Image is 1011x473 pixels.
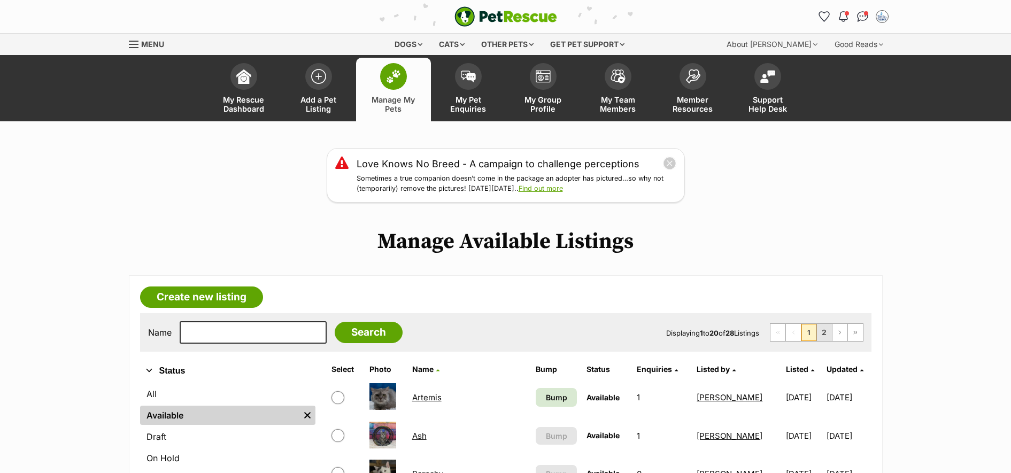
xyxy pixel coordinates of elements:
[327,361,364,378] th: Select
[546,392,567,403] span: Bump
[786,324,801,341] span: Previous page
[357,157,639,171] a: Love Knows No Breed - A campaign to challenge perceptions
[786,365,808,374] span: Listed
[140,384,315,404] a: All
[786,365,814,374] a: Listed
[827,34,891,55] div: Good Reads
[770,324,785,341] span: First page
[760,70,775,83] img: help-desk-icon-fdf02630f3aa405de69fd3d07c3f3aa587a6932b1a1747fa1d2bba05be0121f9.svg
[519,184,563,192] a: Find out more
[454,6,557,27] a: PetRescue
[827,365,858,374] span: Updated
[140,364,315,378] button: Status
[543,34,632,55] div: Get pet support
[586,431,620,440] span: Available
[357,174,676,194] p: Sometimes a true companion doesn’t come in the package an adopter has pictured…so why not (tempor...
[770,323,863,342] nav: Pagination
[454,6,557,27] img: logo-e224e6f780fb5917bec1dbf3a21bbac754714ae5b6737aabdf751b685950b380.svg
[412,392,442,402] a: Artemis
[236,69,251,84] img: dashboard-icon-eb2f2d2d3e046f16d808141f083e7271f6b2e854fb5c12c21221c1fb7104beca.svg
[140,406,299,425] a: Available
[536,427,576,445] button: Bump
[335,322,403,343] input: Search
[697,365,736,374] a: Listed by
[295,95,343,113] span: Add a Pet Listing
[531,361,581,378] th: Bump
[669,95,717,113] span: Member Resources
[220,95,268,113] span: My Rescue Dashboard
[719,34,825,55] div: About [PERSON_NAME]
[726,329,734,337] strong: 28
[141,40,164,49] span: Menu
[586,393,620,402] span: Available
[519,95,567,113] span: My Group Profile
[299,406,315,425] a: Remove filter
[594,95,642,113] span: My Team Members
[877,11,887,22] img: Amanda profile pic
[311,69,326,84] img: add-pet-listing-icon-0afa8454b4691262ce3f59096e99ab1cd57d4a30225e0717b998d2c9b9846f56.svg
[874,8,891,25] button: My account
[839,11,847,22] img: notifications-46538b983faf8c2785f20acdc204bb7945ddae34d4c08c2a6579f10ce5e182be.svg
[832,324,847,341] a: Next page
[506,58,581,121] a: My Group Profile
[801,324,816,341] span: Page 1
[685,69,700,83] img: member-resources-icon-8e73f808a243e03378d46382f2149f9095a855e16c252ad45f914b54edf8863c.svg
[412,365,434,374] span: Name
[857,11,868,22] img: chat-41dd97257d64d25036548639549fe6c8038ab92f7586957e7f3b1b290dea8141.svg
[582,361,631,378] th: Status
[637,365,672,374] span: translation missing: en.admin.listings.index.attributes.enquiries
[854,8,871,25] a: Conversations
[730,58,805,121] a: Support Help Desk
[632,379,691,416] td: 1
[581,58,655,121] a: My Team Members
[816,8,833,25] a: Favourites
[782,379,825,416] td: [DATE]
[637,365,678,374] a: Enquiries
[369,95,418,113] span: Manage My Pets
[387,34,430,55] div: Dogs
[365,361,407,378] th: Photo
[140,286,263,308] a: Create new listing
[700,329,703,337] strong: 1
[140,448,315,468] a: On Hold
[666,329,759,337] span: Displaying to of Listings
[697,365,730,374] span: Listed by
[655,58,730,121] a: Member Resources
[697,431,762,441] a: [PERSON_NAME]
[356,58,431,121] a: Manage My Pets
[663,157,676,170] button: close
[827,379,870,416] td: [DATE]
[816,8,891,25] ul: Account quick links
[386,69,401,83] img: manage-my-pets-icon-02211641906a0b7f246fdf0571729dbe1e7629f14944591b6c1af311fb30b64b.svg
[461,71,476,82] img: pet-enquiries-icon-7e3ad2cf08bfb03b45e93fb7055b45f3efa6380592205ae92323e6603595dc1f.svg
[140,427,315,446] a: Draft
[148,328,172,337] label: Name
[444,95,492,113] span: My Pet Enquiries
[412,431,427,441] a: Ash
[431,58,506,121] a: My Pet Enquiries
[431,34,472,55] div: Cats
[848,324,863,341] a: Last page
[281,58,356,121] a: Add a Pet Listing
[709,329,719,337] strong: 20
[697,392,762,402] a: [PERSON_NAME]
[611,69,626,83] img: team-members-icon-5396bd8760b3fe7c0b43da4ab00e1e3bb1a5d9ba89233759b79545d2d3fc5d0d.svg
[536,388,576,407] a: Bump
[546,430,567,441] span: Bump
[536,70,551,83] img: group-profile-icon-3fa3cf56718a62981997c0bc7e787c4b2cf8bcc04b72c1350f741eb67cf2f40e.svg
[827,365,863,374] a: Updated
[827,417,870,454] td: [DATE]
[412,365,439,374] a: Name
[817,324,832,341] a: Page 2
[129,34,172,53] a: Menu
[782,417,825,454] td: [DATE]
[474,34,541,55] div: Other pets
[206,58,281,121] a: My Rescue Dashboard
[835,8,852,25] button: Notifications
[632,417,691,454] td: 1
[744,95,792,113] span: Support Help Desk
